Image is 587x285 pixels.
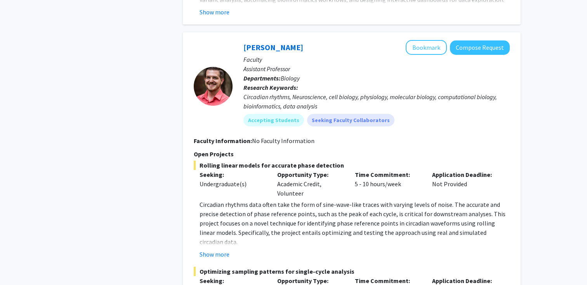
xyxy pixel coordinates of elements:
p: Seeking: [200,170,266,179]
button: Add Michael Tackenberg to Bookmarks [406,40,447,55]
span: No Faculty Information [252,137,314,145]
div: 5 - 10 hours/week [349,170,427,198]
div: Circadian rhythms, Neuroscience, cell biology, physiology, molecular biology, computational biolo... [243,92,510,111]
span: Biology [281,74,300,82]
p: Open Projects [194,149,510,159]
p: Circadian rhythms data often take the form of sine-wave-like traces with varying levels of noise.... [200,200,510,247]
p: Time Commitment: [355,170,421,179]
button: Show more [200,250,229,259]
p: Faculty [243,55,510,64]
mat-chip: Seeking Faculty Collaborators [307,114,394,126]
iframe: Chat [6,250,33,279]
div: Undergraduate(s) [200,179,266,189]
span: Rolling linear models for accurate phase detection [194,161,510,170]
p: Opportunity Type: [277,170,343,179]
b: Research Keywords: [243,84,298,91]
button: Compose Request to Michael Tackenberg [450,40,510,55]
div: Not Provided [426,170,504,198]
p: Assistant Professor [243,64,510,73]
b: Faculty Information: [194,137,252,145]
button: Show more [200,7,229,17]
mat-chip: Accepting Students [243,114,304,126]
b: Departments: [243,74,281,82]
a: [PERSON_NAME] [243,42,303,52]
span: Optimizing sampling patterns for single-cycle analysis [194,267,510,276]
div: Academic Credit, Volunteer [271,170,349,198]
p: Application Deadline: [432,170,498,179]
